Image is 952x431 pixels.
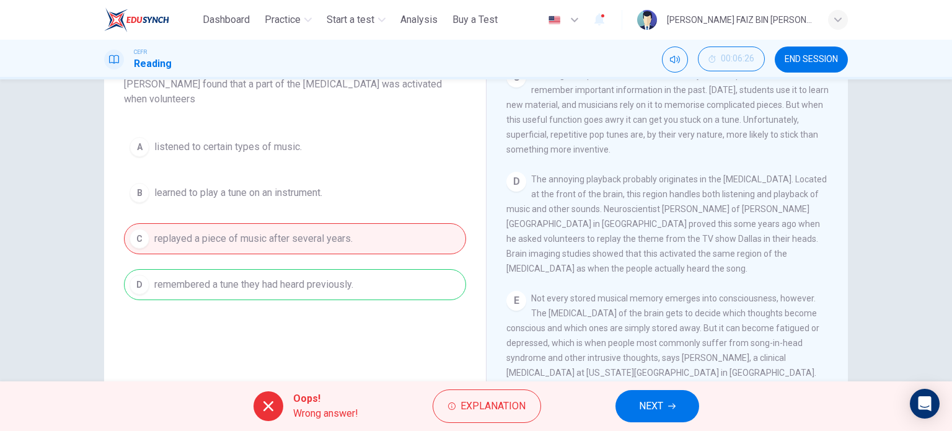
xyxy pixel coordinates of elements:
[775,47,848,73] button: END SESSION
[910,389,940,419] div: Open Intercom Messenger
[547,16,562,25] img: en
[395,9,443,31] button: Analysis
[698,47,765,73] div: Hide
[293,406,358,421] span: Wrong answer!
[785,55,838,64] span: END SESSION
[134,48,147,56] span: CEFR
[400,12,438,27] span: Analysis
[506,291,526,311] div: E
[134,56,172,71] h1: Reading
[667,12,813,27] div: [PERSON_NAME] FAIZ BIN [PERSON_NAME]
[433,389,541,423] button: Explanation
[506,172,526,192] div: D
[104,7,169,32] img: ELTC logo
[637,10,657,30] img: Profile picture
[203,12,250,27] span: Dashboard
[461,398,526,415] span: Explanation
[506,174,827,273] span: The annoying playback probably originates in the [MEDICAL_DATA]. Located at the front of the brai...
[104,7,198,32] a: ELTC logo
[447,9,503,31] button: Buy a Test
[293,391,358,406] span: Oops!
[662,47,688,73] div: Mute
[327,12,374,27] span: Start a test
[198,9,255,31] button: Dashboard
[260,9,317,31] button: Practice
[639,398,663,415] span: NEXT
[265,12,301,27] span: Practice
[615,390,699,422] button: NEXT
[452,12,498,27] span: Buy a Test
[322,9,390,31] button: Start a test
[698,47,765,71] button: 00:06:26
[721,54,754,64] span: 00:06:26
